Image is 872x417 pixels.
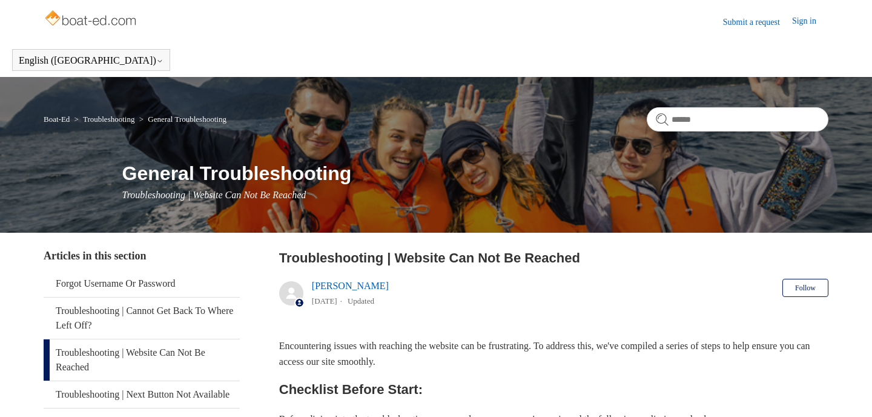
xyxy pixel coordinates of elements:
a: Troubleshooting [83,115,134,124]
a: General Troubleshooting [148,115,226,124]
a: Boat-Ed [44,115,70,124]
img: Boat-Ed Help Center home page [44,7,140,32]
li: Updated [348,296,374,305]
span: Troubleshooting | Website Can Not Be Reached [122,190,306,200]
h2: Troubleshooting | Website Can Not Be Reached [279,248,828,268]
a: Troubleshooting | Next Button Not Available [44,381,240,408]
input: Search [647,107,828,132]
li: Troubleshooting [72,115,137,124]
li: Boat-Ed [44,115,72,124]
a: Submit a request [723,16,792,28]
li: General Troubleshooting [137,115,226,124]
button: Follow Article [782,279,828,297]
span: Articles in this section [44,250,146,262]
h2: Checklist Before Start: [279,379,828,400]
a: Forgot Username Or Password [44,270,240,297]
a: Troubleshooting | Cannot Get Back To Where Left Off? [44,298,240,339]
button: English ([GEOGRAPHIC_DATA]) [19,55,163,66]
h1: General Troubleshooting [122,159,828,188]
a: Troubleshooting | Website Can Not Be Reached [44,339,240,381]
p: Encountering issues with reaching the website can be frustrating. To address this, we've compiled... [279,338,828,369]
time: 03/15/2024, 09:11 [312,296,337,305]
a: Sign in [792,15,828,29]
a: [PERSON_NAME] [312,281,389,291]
